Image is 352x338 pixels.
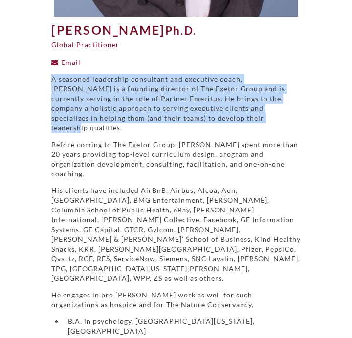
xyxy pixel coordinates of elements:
p: Before coming to The Exetor Group, [PERSON_NAME] spent more than 20 years providing top-level cur... [51,140,301,179]
p: A seasoned leadership consultant and executive coach, [PERSON_NAME] is a founding director of The... [51,74,301,133]
h1: [PERSON_NAME] [51,23,301,38]
li: B.A. in psychology, [GEOGRAPHIC_DATA][US_STATE], [GEOGRAPHIC_DATA] [63,317,301,336]
p: He engages in pro [PERSON_NAME] work as well for such organizations as hospice and for The Nature... [51,290,301,310]
span: Ph.D. [165,24,197,37]
div: Global Practitioner [51,40,301,50]
a: Email [51,58,81,66]
p: His clients have included AirBnB, Airbus, Alcoa, Aon, [GEOGRAPHIC_DATA], BMG Entertainment, [PERS... [51,186,301,283]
